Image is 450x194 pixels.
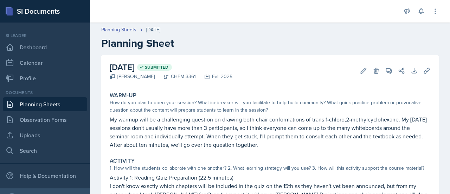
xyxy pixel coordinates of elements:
[3,32,87,39] div: Si leader
[3,40,87,54] a: Dashboard
[3,71,87,85] a: Profile
[3,113,87,127] a: Observation Forms
[3,56,87,70] a: Calendar
[110,164,430,172] div: 1. How will the students collaborate with one another? 2. What learning strategy will you use? 3....
[3,89,87,96] div: Documents
[196,73,232,80] div: Fall 2025
[3,169,87,183] div: Help & Documentation
[110,99,430,114] div: How do you plan to open your session? What icebreaker will you facilitate to help build community...
[3,128,87,142] a: Uploads
[110,115,430,149] p: My warmup will be a challenging question on drawing both chair conformations of trans 1-chloro,2-...
[110,173,430,182] p: Activity 1: Reading Quiz Preparation (22.5 minutes)
[110,73,155,80] div: [PERSON_NAME]
[101,37,439,50] h2: Planning Sheet
[110,92,137,99] label: Warm-Up
[110,157,135,164] label: Activity
[3,144,87,158] a: Search
[110,61,232,74] h2: [DATE]
[155,73,196,80] div: CHEM 3361
[146,26,160,33] div: [DATE]
[101,26,136,33] a: Planning Sheets
[145,64,168,70] span: Submitted
[3,97,87,111] a: Planning Sheets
